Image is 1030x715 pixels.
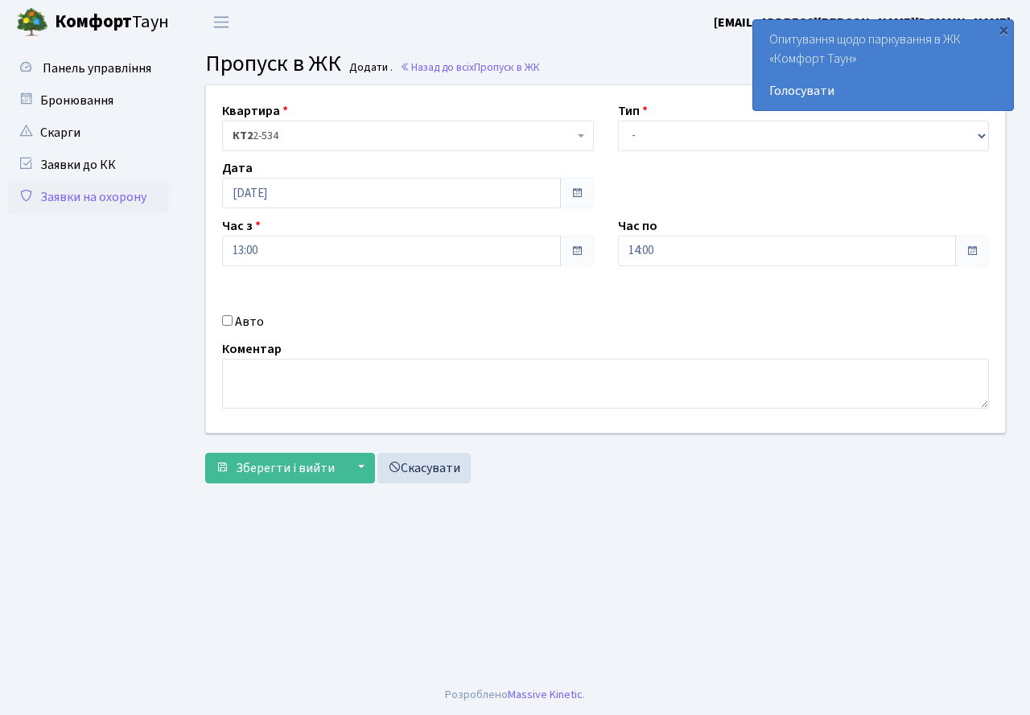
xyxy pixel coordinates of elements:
a: Панель управління [8,52,169,84]
div: Опитування щодо паркування в ЖК «Комфорт Таун» [753,20,1013,110]
span: <b>КТ2</b>&nbsp;&nbsp;&nbsp;2-534 [233,128,574,144]
a: Голосувати [769,81,997,101]
a: Назад до всіхПропуск в ЖК [400,60,540,75]
img: logo.png [16,6,48,39]
a: [EMAIL_ADDRESS][PERSON_NAME][DOMAIN_NAME] [714,13,1011,32]
label: Час по [618,216,657,236]
span: Пропуск в ЖК [205,47,341,80]
div: × [995,22,1011,38]
span: Таун [55,9,169,36]
span: Панель управління [43,60,151,77]
a: Заявки до КК [8,149,169,181]
span: <b>КТ2</b>&nbsp;&nbsp;&nbsp;2-534 [222,121,594,151]
a: Скарги [8,117,169,149]
span: Зберегти і вийти [236,459,335,477]
span: Пропуск в ЖК [474,60,540,75]
small: Додати . [346,61,393,75]
label: Коментар [222,339,282,359]
label: Авто [235,312,264,331]
a: Бронювання [8,84,169,117]
b: Комфорт [55,9,132,35]
label: Тип [618,101,648,121]
button: Переключити навігацію [201,9,241,35]
label: Дата [222,158,253,178]
a: Заявки на охорону [8,181,169,213]
button: Зберегти і вийти [205,453,345,483]
b: [EMAIL_ADDRESS][PERSON_NAME][DOMAIN_NAME] [714,14,1011,31]
label: Час з [222,216,261,236]
b: КТ2 [233,128,253,144]
a: Massive Kinetic [508,686,583,703]
label: Квартира [222,101,288,121]
a: Скасувати [377,453,471,483]
div: Розроблено . [445,686,585,704]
